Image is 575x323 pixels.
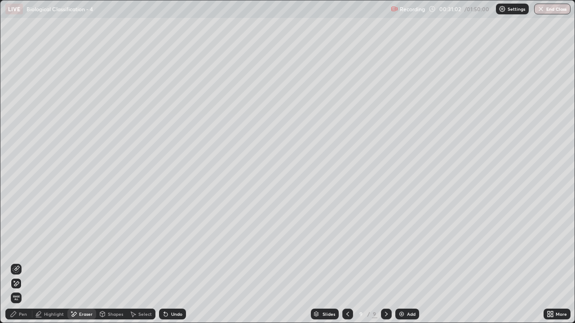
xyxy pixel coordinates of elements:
p: LIVE [8,5,20,13]
p: Biological Classification - 4 [27,5,93,13]
div: Add [407,312,416,316]
div: Pen [19,312,27,316]
div: Eraser [79,312,93,316]
span: Erase all [11,295,21,301]
div: Highlight [44,312,64,316]
div: / [367,311,370,317]
p: Settings [508,7,525,11]
div: Undo [171,312,182,316]
img: add-slide-button [398,310,405,318]
div: Select [138,312,152,316]
div: 9 [372,310,377,318]
img: end-class-cross [537,5,544,13]
img: class-settings-icons [499,5,506,13]
div: More [556,312,567,316]
p: Recording [400,6,425,13]
button: End Class [534,4,571,14]
img: recording.375f2c34.svg [391,5,398,13]
div: Shapes [108,312,123,316]
div: Slides [323,312,335,316]
div: 9 [357,311,366,317]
